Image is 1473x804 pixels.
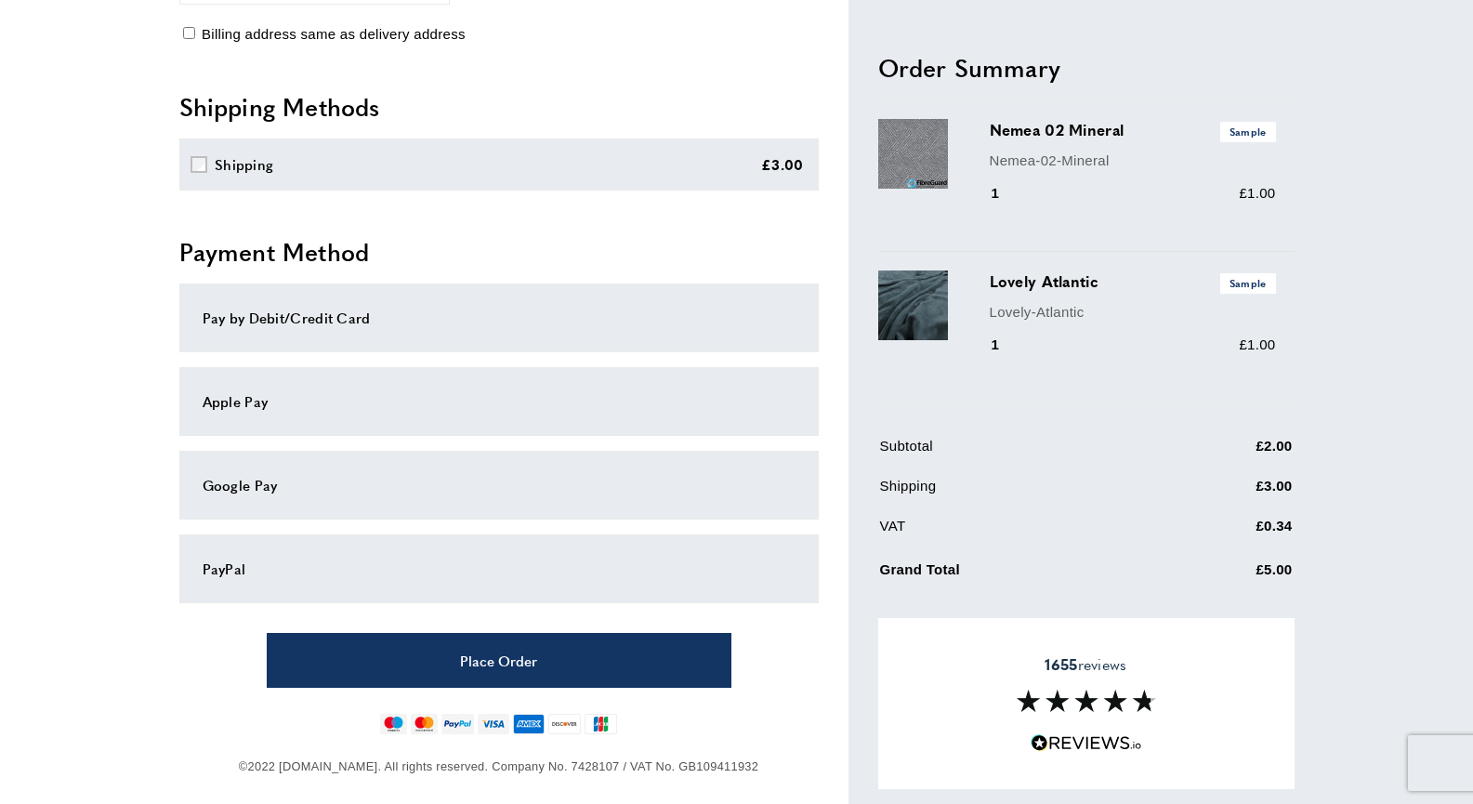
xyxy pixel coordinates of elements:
img: maestro [380,714,407,734]
p: Nemea-02-Mineral [990,149,1276,171]
span: Sample [1220,273,1276,293]
div: 1 [990,182,1026,204]
span: ©2022 [DOMAIN_NAME]. All rights reserved. Company No. 7428107 / VAT No. GB109411932 [239,759,758,773]
button: Place Order [267,633,731,688]
img: jcb [585,714,617,734]
img: discover [548,714,581,734]
img: visa [478,714,508,734]
h2: Order Summary [878,50,1295,84]
div: PayPal [203,558,796,580]
h3: Lovely Atlantic [990,270,1276,293]
div: Apple Pay [203,390,796,413]
td: Shipping [880,475,1163,511]
p: Lovely-Atlantic [990,300,1276,323]
td: Subtotal [880,435,1163,471]
div: Pay by Debit/Credit Card [203,307,796,329]
td: Grand Total [880,555,1163,595]
h2: Shipping Methods [179,90,819,124]
h3: Nemea 02 Mineral [990,119,1276,141]
img: american-express [513,714,546,734]
td: £0.34 [1164,515,1293,551]
span: reviews [1045,655,1126,674]
div: Google Pay [203,474,796,496]
strong: 1655 [1045,653,1077,675]
span: £1.00 [1239,336,1275,352]
td: £2.00 [1164,435,1293,471]
img: Reviews section [1017,690,1156,712]
span: £1.00 [1239,185,1275,201]
h2: Payment Method [179,235,819,269]
span: Sample [1220,122,1276,141]
td: £5.00 [1164,555,1293,595]
img: paypal [441,714,474,734]
img: mastercard [411,714,438,734]
input: Billing address same as delivery address [183,27,195,39]
img: Lovely Atlantic [878,270,948,340]
img: Reviews.io 5 stars [1031,734,1142,752]
td: £3.00 [1164,475,1293,511]
img: Nemea 02 Mineral [878,119,948,189]
div: Shipping [215,153,273,176]
td: VAT [880,515,1163,551]
div: £3.00 [761,153,804,176]
span: Billing address same as delivery address [202,26,466,42]
div: 1 [990,334,1026,356]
